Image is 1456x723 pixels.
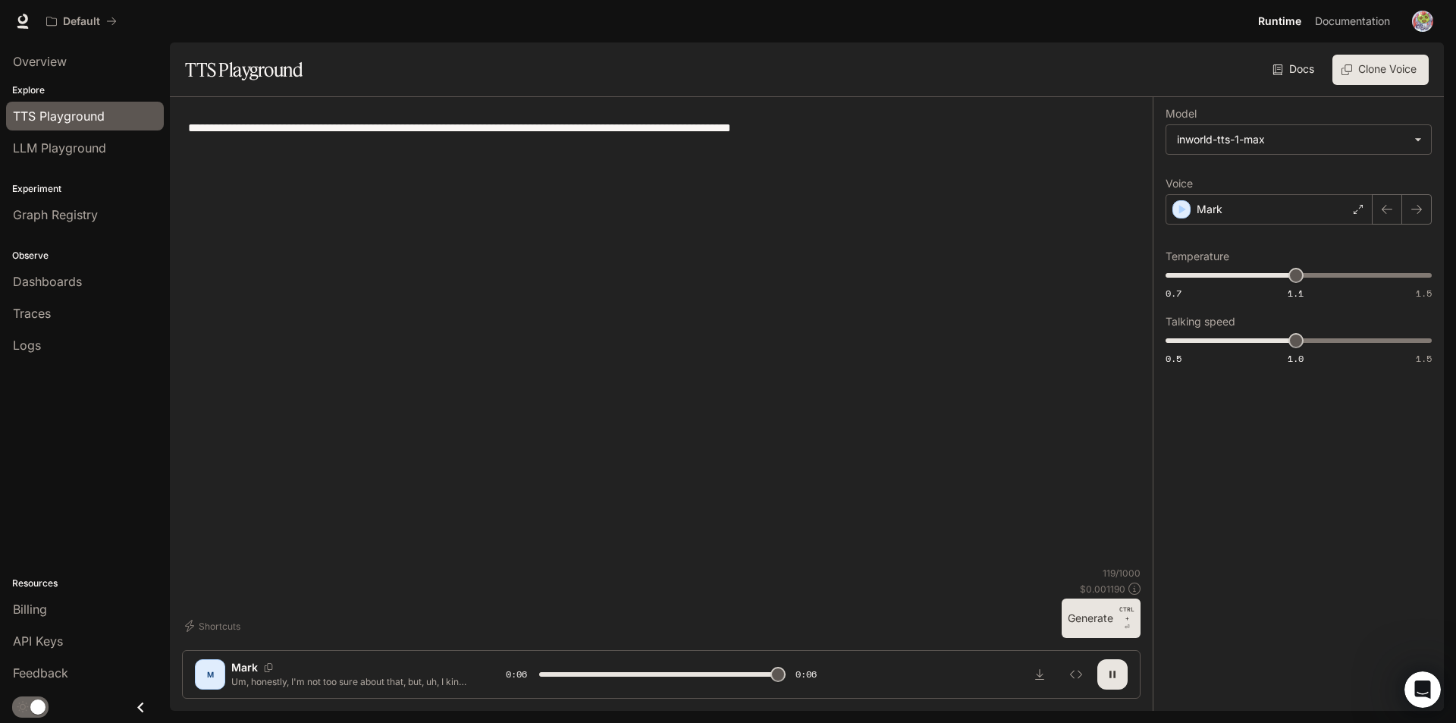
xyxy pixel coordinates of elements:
[1103,567,1141,580] p: 119 / 1000
[1309,6,1401,36] a: Documentation
[1061,659,1091,690] button: Inspect
[1119,605,1134,632] p: ⏎
[1412,11,1433,32] img: User avatar
[1258,12,1301,31] span: Runtime
[1197,202,1222,217] p: Mark
[1062,599,1141,638] button: GenerateCTRL +⏎
[1269,55,1320,85] a: Docs
[1288,352,1304,365] span: 1.0
[231,660,258,675] p: Mark
[182,614,246,638] button: Shortcuts
[1166,287,1181,300] span: 0.7
[1166,108,1197,119] p: Model
[1166,251,1229,262] p: Temperature
[1166,178,1193,189] p: Voice
[258,663,279,672] button: Copy Voice ID
[1166,352,1181,365] span: 0.5
[795,667,817,682] span: 0:06
[1166,125,1431,154] div: inworld-tts-1-max
[1252,6,1307,36] a: Runtime
[198,662,222,687] div: M
[1119,605,1134,623] p: CTRL +
[185,55,303,85] h1: TTS Playground
[1416,287,1432,300] span: 1.5
[63,15,100,28] p: Default
[231,675,469,688] p: Um, honestly, I'm not too sure about that, but, uh, I kinda remember hearing something about it o...
[1025,659,1055,690] button: Download audio
[1288,287,1304,300] span: 1.1
[1332,55,1429,85] button: Clone Voice
[1166,316,1235,327] p: Talking speed
[39,6,124,36] button: All workspaces
[1407,6,1438,36] button: User avatar
[1404,671,1441,708] iframe: Intercom live chat
[1080,583,1125,596] p: $ 0.001190
[506,667,527,682] span: 0:06
[1416,352,1432,365] span: 1.5
[1315,12,1390,31] span: Documentation
[1177,132,1407,147] div: inworld-tts-1-max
